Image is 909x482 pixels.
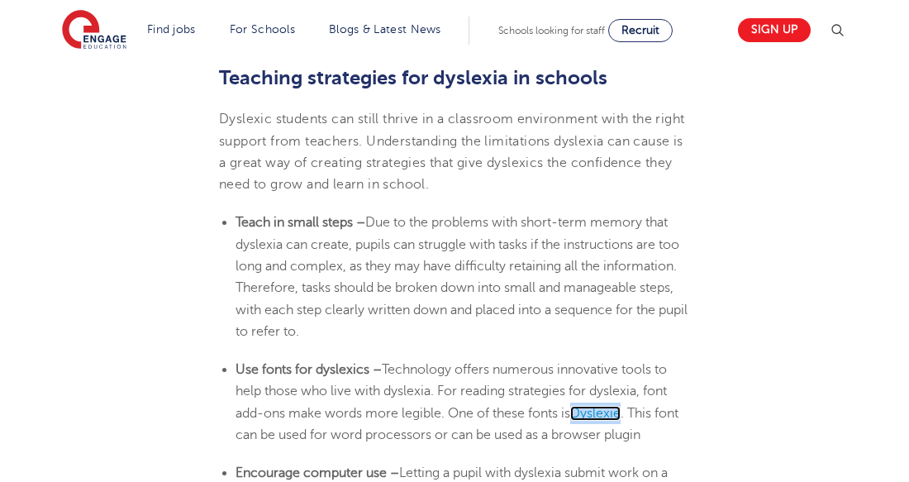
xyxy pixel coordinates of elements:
img: Engage Education [62,10,126,51]
span: . This font can be used for word processors or can be used as a browser plugin [236,406,678,442]
span: Schools looking for staff [498,25,605,36]
span: Recruit [621,24,659,36]
span: Technology offers numerous innovative tools to help those who live with dyslexia. For reading str... [236,362,667,421]
b: Encourage computer use [236,465,387,480]
a: Blogs & Latest News [329,23,441,36]
b: Use fonts for dyslexics – [236,362,382,377]
a: Recruit [608,19,673,42]
b: – [390,465,399,480]
a: For Schools [230,23,295,36]
b: Teach in small steps – [236,215,365,230]
a: Find jobs [147,23,196,36]
a: Sign up [738,18,811,42]
a: Dyslexie [570,406,621,421]
span: Dyslexic students can still thrive in a classroom environment with the right support from teacher... [219,112,684,192]
span: Due to the problems with short-term memory that dyslexia can create, pupils can struggle with tas... [236,215,688,338]
b: Teaching strategies for dyslexia in schools [219,66,607,89]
